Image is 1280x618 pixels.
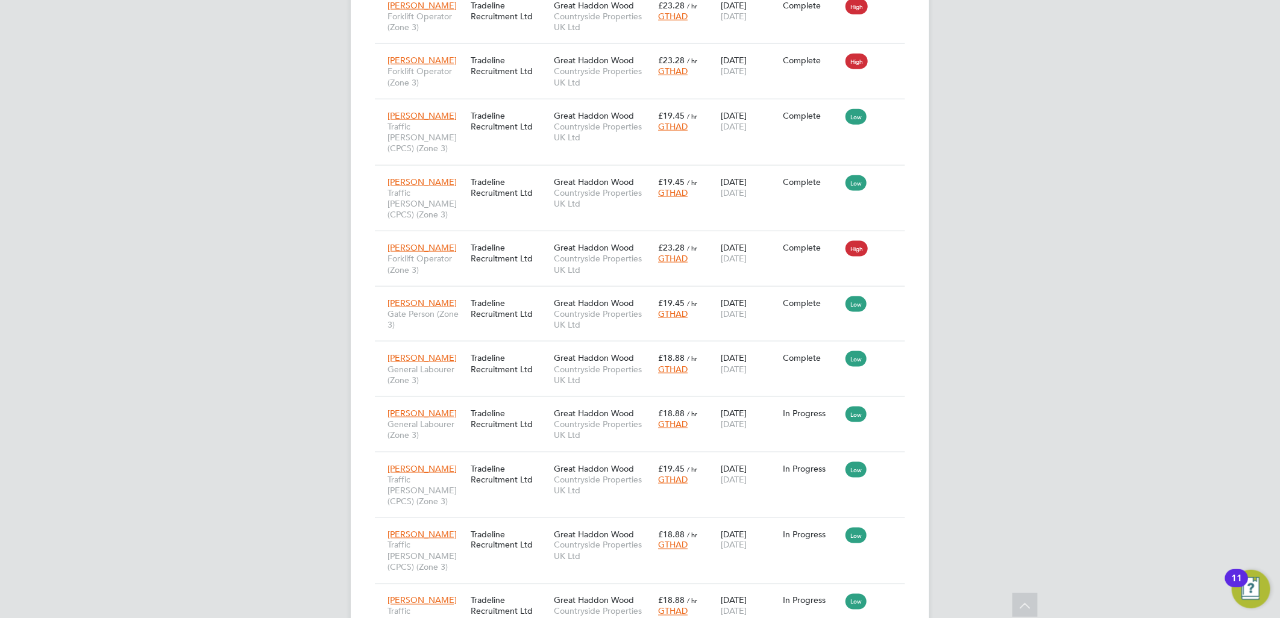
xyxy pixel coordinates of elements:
span: Countryside Properties UK Ltd [554,121,652,143]
span: Great Haddon Wood [554,55,634,66]
span: £18.88 [658,408,685,419]
span: [DATE] [721,11,747,22]
span: £18.88 [658,529,685,540]
div: Complete [783,298,840,308]
span: Countryside Properties UK Ltd [554,474,652,496]
span: Traffic [PERSON_NAME] (CPCS) (Zone 3) [387,474,465,507]
div: Tradeline Recruitment Ltd [468,49,551,83]
span: GTHAD [658,11,688,22]
span: / hr [687,243,697,252]
div: [DATE] [718,104,780,138]
span: Countryside Properties UK Ltd [554,253,652,275]
span: / hr [687,596,697,605]
span: Great Haddon Wood [554,408,634,419]
a: [PERSON_NAME]Traffic [PERSON_NAME] (CPCS) (Zone 3)Tradeline Recruitment LtdGreat Haddon WoodCount... [384,104,905,114]
span: Great Haddon Wood [554,242,634,253]
div: Tradeline Recruitment Ltd [468,292,551,325]
button: Open Resource Center, 11 new notifications [1232,570,1270,608]
span: GTHAD [658,364,688,375]
div: Complete [783,55,840,66]
span: Countryside Properties UK Ltd [554,66,652,87]
span: Countryside Properties UK Ltd [554,540,652,561]
div: Tradeline Recruitment Ltd [468,402,551,435]
a: [PERSON_NAME]General Labourer (Zone 3)Tradeline Recruitment LtdGreat Haddon WoodCountryside Prope... [384,401,905,411]
span: Low [845,175,867,191]
span: GTHAD [658,419,688,429]
span: / hr [687,464,697,473]
div: In Progress [783,595,840,606]
span: £19.45 [658,110,685,121]
span: Countryside Properties UK Ltd [554,308,652,330]
span: Countryside Properties UK Ltd [554,187,652,209]
span: / hr [687,530,697,539]
a: [PERSON_NAME]General Labourer (Zone 3)Tradeline Recruitment LtdGreat Haddon WoodCountryside Prope... [384,346,905,356]
div: Complete [783,110,840,121]
div: [DATE] [718,170,780,204]
span: £19.45 [658,298,685,308]
span: [DATE] [721,308,747,319]
span: Forklift Operator (Zone 3) [387,253,465,275]
span: Traffic [PERSON_NAME] (CPCS) (Zone 3) [387,121,465,154]
span: £18.88 [658,352,685,363]
a: [PERSON_NAME]Traffic [PERSON_NAME] (CPCS) (Zone 3)Tradeline Recruitment LtdGreat Haddon WoodCount... [384,588,905,599]
span: Low [845,351,867,367]
div: [DATE] [718,49,780,83]
span: [PERSON_NAME] [387,55,457,66]
span: Low [845,462,867,478]
span: / hr [687,1,697,10]
span: [DATE] [721,540,747,551]
span: Gate Person (Zone 3) [387,308,465,330]
a: [PERSON_NAME]Gate Person (Zone 3)Tradeline Recruitment LtdGreat Haddon WoodCountryside Properties... [384,291,905,301]
span: GTHAD [658,606,688,617]
div: 11 [1231,578,1242,594]
div: [DATE] [718,523,780,557]
span: Great Haddon Wood [554,176,634,187]
a: [PERSON_NAME]Forklift Operator (Zone 3)Tradeline Recruitment LtdGreat Haddon WoodCountryside Prop... [384,48,905,58]
span: [PERSON_NAME] [387,242,457,253]
span: Traffic [PERSON_NAME] (CPCS) (Zone 3) [387,540,465,573]
span: £23.28 [658,55,685,66]
div: Complete [783,242,840,253]
span: [PERSON_NAME] [387,352,457,363]
div: In Progress [783,463,840,474]
span: / hr [687,56,697,65]
span: [PERSON_NAME] [387,595,457,606]
span: [PERSON_NAME] [387,110,457,121]
div: [DATE] [718,457,780,491]
span: / hr [687,111,697,120]
div: Tradeline Recruitment Ltd [468,170,551,204]
div: Tradeline Recruitment Ltd [468,236,551,270]
span: £23.28 [658,242,685,253]
span: GTHAD [658,121,688,132]
span: [PERSON_NAME] [387,408,457,419]
span: GTHAD [658,66,688,76]
span: [DATE] [721,187,747,198]
span: Great Haddon Wood [554,463,634,474]
a: [PERSON_NAME]Forklift Operator (Zone 3)Tradeline Recruitment LtdGreat Haddon WoodCountryside Prop... [384,236,905,246]
span: [PERSON_NAME] [387,529,457,540]
span: Low [845,296,867,312]
span: Great Haddon Wood [554,110,634,121]
div: Tradeline Recruitment Ltd [468,457,551,491]
div: Complete [783,352,840,363]
span: Low [845,407,867,422]
span: Great Haddon Wood [554,352,634,363]
div: [DATE] [718,346,780,380]
span: Countryside Properties UK Ltd [554,419,652,440]
span: £19.45 [658,176,685,187]
a: [PERSON_NAME]Traffic [PERSON_NAME] (CPCS) (Zone 3)Tradeline Recruitment LtdGreat Haddon WoodCount... [384,170,905,180]
a: [PERSON_NAME]Traffic [PERSON_NAME] (CPCS) (Zone 3)Tradeline Recruitment LtdGreat Haddon WoodCount... [384,457,905,467]
span: / hr [687,299,697,308]
span: / hr [687,409,697,418]
span: Low [845,528,867,543]
span: [DATE] [721,121,747,132]
span: Forklift Operator (Zone 3) [387,11,465,33]
span: GTHAD [658,187,688,198]
span: £19.45 [658,463,685,474]
span: Countryside Properties UK Ltd [554,364,652,385]
span: General Labourer (Zone 3) [387,419,465,440]
span: [PERSON_NAME] [387,298,457,308]
span: [DATE] [721,419,747,429]
span: / hr [687,178,697,187]
span: Traffic [PERSON_NAME] (CPCS) (Zone 3) [387,187,465,220]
